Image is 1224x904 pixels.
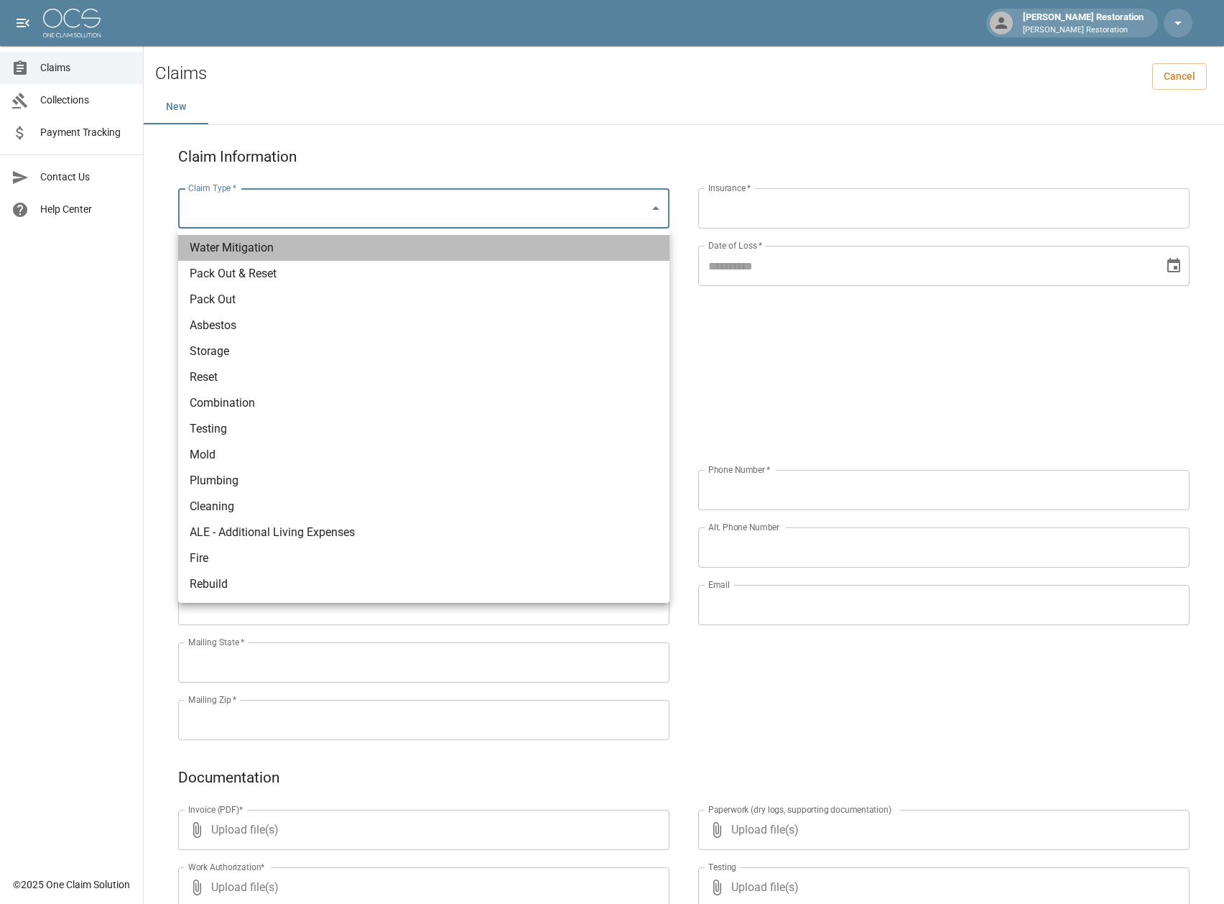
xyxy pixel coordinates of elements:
[178,416,669,442] li: Testing
[178,571,669,597] li: Rebuild
[178,520,669,545] li: ALE - Additional Living Expenses
[178,261,669,287] li: Pack Out & Reset
[178,442,669,468] li: Mold
[178,287,669,313] li: Pack Out
[178,468,669,494] li: Plumbing
[178,338,669,364] li: Storage
[178,494,669,520] li: Cleaning
[178,390,669,416] li: Combination
[178,545,669,571] li: Fire
[178,313,669,338] li: Asbestos
[178,364,669,390] li: Reset
[178,235,669,261] li: Water Mitigation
